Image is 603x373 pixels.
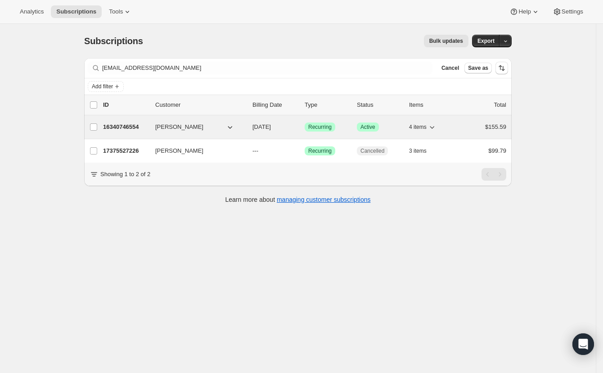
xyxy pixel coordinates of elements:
button: Subscriptions [51,5,102,18]
span: $99.79 [488,147,506,154]
p: ID [103,100,148,109]
span: Export [477,37,495,45]
span: Recurring [308,147,332,155]
button: Sort the results [495,62,508,74]
nav: Pagination [481,168,506,181]
span: Settings [562,8,583,15]
span: --- [252,147,258,154]
span: Subscriptions [56,8,96,15]
button: [PERSON_NAME] [150,120,240,134]
span: Bulk updates [429,37,463,45]
span: Save as [468,64,488,72]
button: [PERSON_NAME] [150,144,240,158]
span: Analytics [20,8,44,15]
button: Save as [464,63,492,73]
span: Subscriptions [84,36,143,46]
p: Status [357,100,402,109]
div: Open Intercom Messenger [572,333,594,355]
span: Tools [109,8,123,15]
span: Cancel [441,64,459,72]
span: 3 items [409,147,427,155]
div: IDCustomerBilling DateTypeStatusItemsTotal [103,100,506,109]
span: Help [518,8,531,15]
p: Total [494,100,506,109]
span: [PERSON_NAME] [155,123,203,132]
button: Help [504,5,545,18]
span: Recurring [308,123,332,131]
p: Showing 1 to 2 of 2 [100,170,150,179]
span: [DATE] [252,123,271,130]
p: Billing Date [252,100,297,109]
button: Add filter [88,81,124,92]
button: Export [472,35,500,47]
button: Analytics [14,5,49,18]
button: Settings [547,5,589,18]
span: Cancelled [360,147,384,155]
button: Cancel [438,63,463,73]
div: Type [305,100,350,109]
div: Items [409,100,454,109]
p: 16340746554 [103,123,148,132]
input: Filter subscribers [102,62,432,74]
p: Learn more about [225,195,371,204]
p: 17375527226 [103,146,148,155]
button: Bulk updates [424,35,468,47]
div: 16340746554[PERSON_NAME][DATE]SuccessRecurringSuccessActive4 items$155.59 [103,121,506,133]
span: $155.59 [485,123,506,130]
span: Add filter [92,83,113,90]
span: [PERSON_NAME] [155,146,203,155]
button: Tools [103,5,137,18]
span: 4 items [409,123,427,131]
span: Active [360,123,375,131]
div: 17375527226[PERSON_NAME]---SuccessRecurringCancelled3 items$99.79 [103,145,506,157]
button: 3 items [409,145,436,157]
a: managing customer subscriptions [277,196,371,203]
button: 4 items [409,121,436,133]
p: Customer [155,100,245,109]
